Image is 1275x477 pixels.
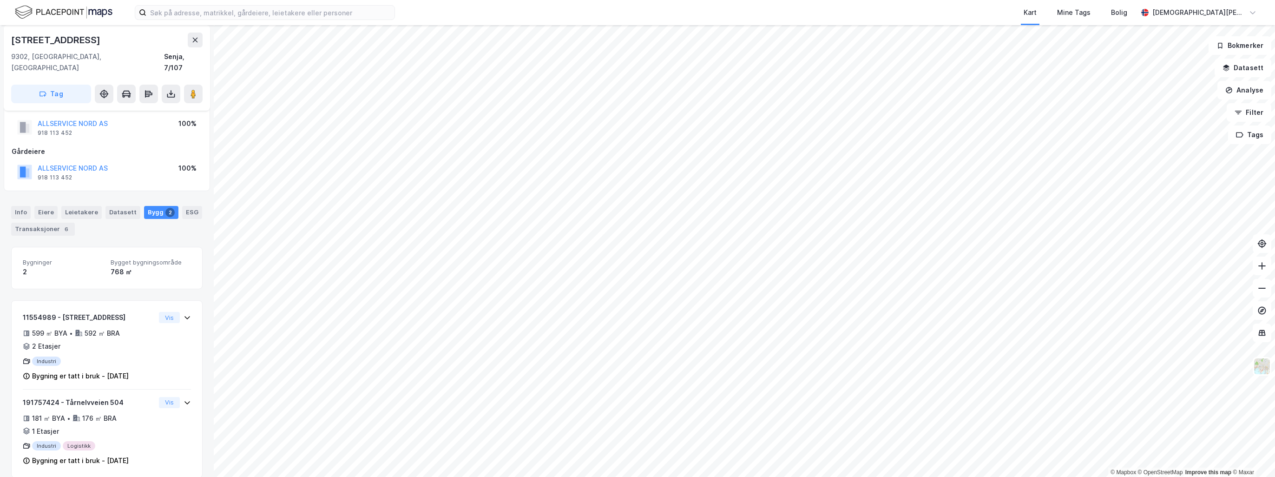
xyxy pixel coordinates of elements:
[32,426,59,437] div: 1 Etasjer
[38,174,72,181] div: 918 113 452
[23,312,155,323] div: 11554989 - [STREET_ADDRESS]
[11,223,75,236] div: Transaksjoner
[32,328,67,339] div: 599 ㎡ BYA
[1228,126,1271,144] button: Tags
[1111,7,1127,18] div: Bolig
[1253,358,1271,375] img: Z
[146,6,394,20] input: Søk på adresse, matrikkel, gårdeiere, leietakere eller personer
[32,341,60,352] div: 2 Etasjer
[178,118,197,129] div: 100%
[1024,7,1037,18] div: Kart
[111,266,191,278] div: 768 ㎡
[23,266,103,278] div: 2
[62,225,71,234] div: 6
[67,415,71,422] div: •
[1215,59,1271,77] button: Datasett
[34,206,58,219] div: Eiere
[1229,432,1275,477] iframe: Chat Widget
[23,258,103,266] span: Bygninger
[1209,36,1271,55] button: Bokmerker
[11,85,91,103] button: Tag
[82,413,117,424] div: 176 ㎡ BRA
[159,397,180,408] button: Vis
[32,413,65,424] div: 181 ㎡ BYA
[61,206,102,219] div: Leietakere
[164,51,203,73] div: Senja, 7/107
[1217,81,1271,99] button: Analyse
[1185,469,1231,476] a: Improve this map
[12,146,202,157] div: Gårdeiere
[111,258,191,266] span: Bygget bygningsområde
[38,129,72,137] div: 918 113 452
[11,51,164,73] div: 9302, [GEOGRAPHIC_DATA], [GEOGRAPHIC_DATA]
[11,33,102,47] div: [STREET_ADDRESS]
[32,371,129,382] div: Bygning er tatt i bruk - [DATE]
[85,328,120,339] div: 592 ㎡ BRA
[23,397,155,408] div: 191757424 - Tårnelvveien 504
[69,330,73,337] div: •
[144,206,178,219] div: Bygg
[1227,103,1271,122] button: Filter
[105,206,140,219] div: Datasett
[1138,469,1183,476] a: OpenStreetMap
[1111,469,1136,476] a: Mapbox
[178,163,197,174] div: 100%
[11,206,31,219] div: Info
[165,208,175,217] div: 2
[1229,432,1275,477] div: Kontrollprogram for chat
[159,312,180,323] button: Vis
[15,4,112,20] img: logo.f888ab2527a4732fd821a326f86c7f29.svg
[182,206,202,219] div: ESG
[1152,7,1245,18] div: [DEMOGRAPHIC_DATA][PERSON_NAME]
[1057,7,1091,18] div: Mine Tags
[32,455,129,466] div: Bygning er tatt i bruk - [DATE]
